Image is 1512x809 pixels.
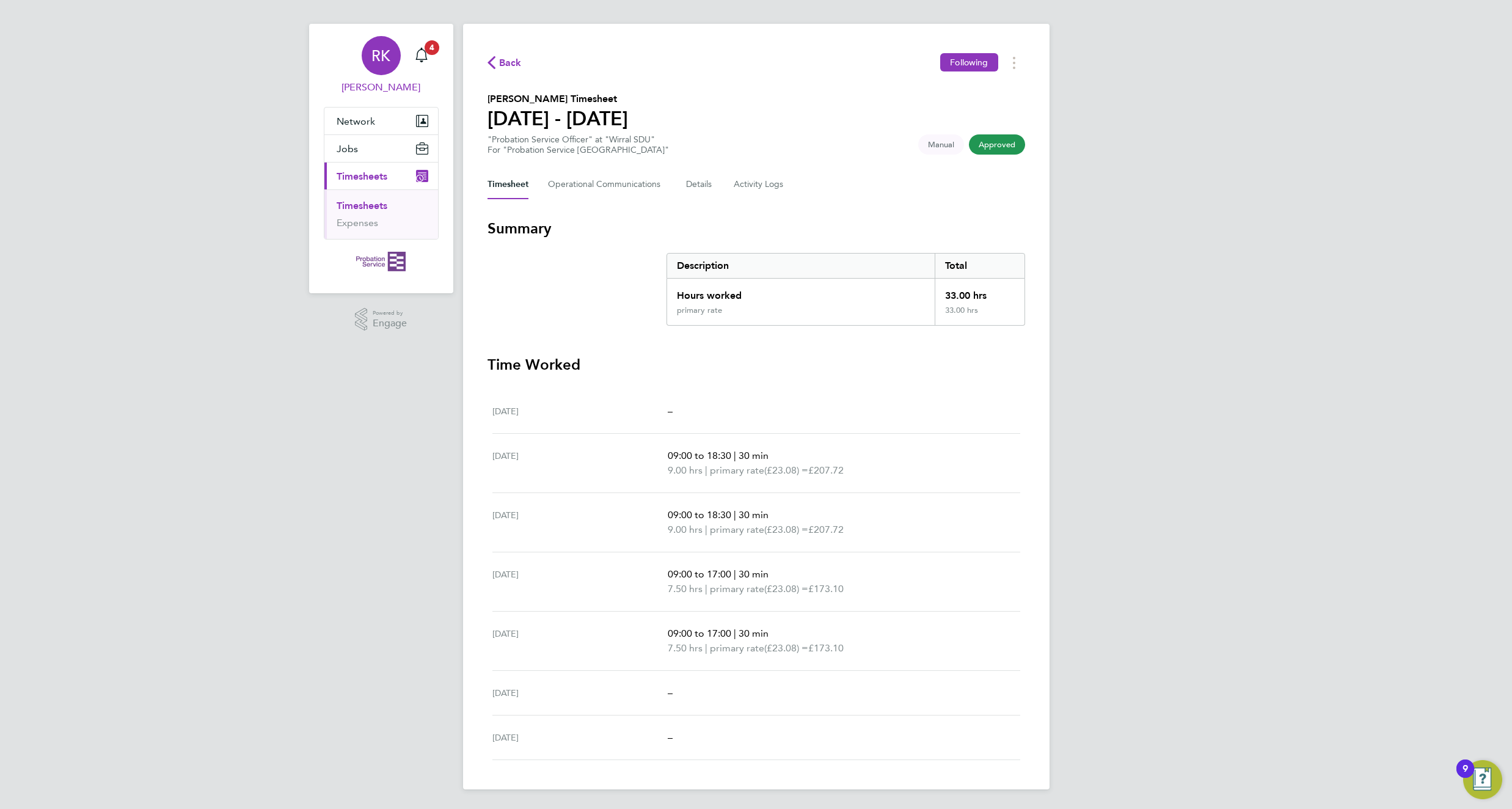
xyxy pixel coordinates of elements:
[667,279,935,306] div: Hours worked
[667,254,935,278] div: Description
[705,464,707,476] span: |
[710,463,764,478] span: primary rate
[409,36,434,75] a: 4
[668,583,703,595] span: 7.50 hrs
[677,306,722,315] div: primary rate
[668,687,673,698] span: –
[324,36,439,95] a: RK[PERSON_NAME]
[668,464,703,476] span: 9.00 hrs
[734,450,736,461] span: |
[373,308,407,318] span: Powered by
[425,40,439,55] span: 4
[734,628,736,639] span: |
[969,134,1025,155] span: This timesheet has been approved.
[324,163,438,189] button: Timesheets
[668,642,703,654] span: 7.50 hrs
[734,509,736,521] span: |
[710,641,764,656] span: primary rate
[764,583,808,595] span: (£23.08) =
[492,508,668,537] div: [DATE]
[324,80,439,95] span: Rebecca Kelly
[935,279,1024,306] div: 33.00 hrs
[918,134,964,155] span: This timesheet was manually created.
[808,583,844,595] span: £173.10
[1003,53,1025,72] button: Timesheets Menu
[1463,760,1502,799] button: Open Resource Center, 9 new notifications
[488,106,628,131] h1: [DATE] - [DATE]
[764,464,808,476] span: (£23.08) =
[764,642,808,654] span: (£23.08) =
[488,219,1025,238] h3: Summary
[337,115,375,127] span: Network
[808,524,844,535] span: £207.72
[488,134,669,155] div: "Probation Service Officer" at "Wirral SDU"
[373,318,407,329] span: Engage
[324,252,439,271] a: Go to home page
[492,404,668,419] div: [DATE]
[940,53,998,71] button: Following
[356,252,406,271] img: probationservice-logo-retina.png
[705,524,707,535] span: |
[764,524,808,535] span: (£23.08) =
[488,55,522,70] button: Back
[668,568,731,580] span: 09:00 to 17:00
[492,686,668,700] div: [DATE]
[734,568,736,580] span: |
[337,170,387,182] span: Timesheets
[488,219,1025,760] section: Timesheet
[686,170,714,199] button: Details
[739,568,769,580] span: 30 min
[734,170,785,199] button: Activity Logs
[705,583,707,595] span: |
[710,522,764,537] span: primary rate
[667,253,1025,326] div: Summary
[808,642,844,654] span: £173.10
[668,509,731,521] span: 09:00 to 18:30
[668,731,673,743] span: –
[739,628,769,639] span: 30 min
[324,108,438,134] button: Network
[935,254,1024,278] div: Total
[492,730,668,745] div: [DATE]
[488,145,669,155] div: For "Probation Service [GEOGRAPHIC_DATA]"
[337,200,387,211] a: Timesheets
[935,306,1024,325] div: 33.00 hrs
[488,355,1025,375] h3: Time Worked
[492,567,668,596] div: [DATE]
[739,509,769,521] span: 30 min
[1463,769,1468,785] div: 9
[371,48,390,64] span: RK
[492,626,668,656] div: [DATE]
[705,642,707,654] span: |
[668,405,673,417] span: –
[499,56,522,70] span: Back
[337,143,358,155] span: Jobs
[492,448,668,478] div: [DATE]
[710,582,764,596] span: primary rate
[668,628,731,639] span: 09:00 to 17:00
[668,450,731,461] span: 09:00 to 18:30
[488,92,628,106] h2: [PERSON_NAME] Timesheet
[355,308,407,331] a: Powered byEngage
[548,170,667,199] button: Operational Communications
[324,135,438,162] button: Jobs
[739,450,769,461] span: 30 min
[950,57,988,68] span: Following
[337,217,378,229] a: Expenses
[808,464,844,476] span: £207.72
[488,170,528,199] button: Timesheet
[309,24,453,293] nav: Main navigation
[324,189,438,239] div: Timesheets
[668,524,703,535] span: 9.00 hrs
